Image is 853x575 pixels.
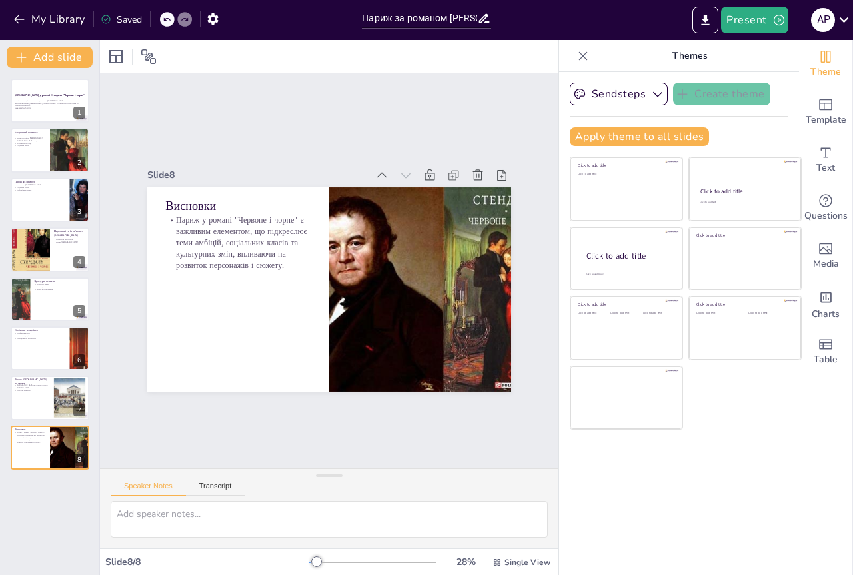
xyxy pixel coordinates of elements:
[54,241,85,243] p: Вплив [GEOGRAPHIC_DATA]
[73,404,85,416] div: 7
[15,334,66,337] p: Вплив традицій
[34,288,85,290] p: Вплив на персонажів
[15,378,50,386] p: Вплив [GEOGRAPHIC_DATA] на сюжет
[15,107,85,110] p: Generated with [URL]
[812,307,840,322] span: Charts
[15,189,66,191] p: Амбіції персонажів
[804,209,848,223] span: Questions
[15,186,66,189] p: Соціальні класи
[799,88,852,136] div: Add ready made slides
[15,384,50,387] p: [GEOGRAPHIC_DATA] як учасник сюжету
[692,7,718,33] button: Export to PowerPoint
[15,141,46,144] p: Політична ситуація
[73,305,85,317] div: 5
[610,312,640,315] div: Click to add text
[811,7,835,33] button: A P
[811,8,835,32] div: A P
[34,283,85,285] p: Культурні зміни
[806,113,846,127] span: Template
[15,387,50,390] p: [PERSON_NAME]
[578,312,608,315] div: Click to add text
[73,354,85,366] div: 6
[15,131,46,135] p: Історичний контекст
[586,272,670,275] div: Click to add body
[11,426,89,470] div: 8
[799,136,852,184] div: Add text boxes
[570,127,709,146] button: Apply theme to all slides
[11,227,89,271] div: 4
[450,556,482,568] div: 28 %
[11,376,89,420] div: 7
[15,100,85,107] p: У цій презентації ми розглянемо, як місто [GEOGRAPHIC_DATA] впливає на сюжет та персонажів роману...
[73,256,85,268] div: 4
[180,153,336,263] p: Париж у романі "Червоне і чорне" є важливим елементом, що підкреслює теми амбіцій, соціальних кла...
[799,232,852,280] div: Add images, graphics, shapes or video
[799,184,852,232] div: Get real-time input from your audience
[570,83,668,105] button: Sendsteps
[643,312,673,315] div: Click to add text
[54,236,85,239] p: Соціальні шари
[73,107,85,119] div: 1
[186,482,245,496] button: Transcript
[11,277,89,321] div: 5
[11,326,89,370] div: 6
[203,137,343,212] p: Висновки
[721,7,788,33] button: Present
[111,482,186,496] button: Speaker Notes
[696,302,792,307] div: Click to add title
[799,40,852,88] div: Change the overall theme
[504,557,550,568] span: Single View
[34,285,85,288] p: Мистецтво і література
[799,328,852,376] div: Add a table
[15,144,46,147] p: Соціальні зміни
[578,302,673,307] div: Click to add title
[578,163,673,168] div: Click to add title
[15,183,66,186] p: Символіка [GEOGRAPHIC_DATA]
[73,206,85,218] div: 3
[15,428,46,432] p: Висновки
[362,9,476,28] input: Insert title
[15,389,50,392] p: Ключові моменти
[15,431,46,443] p: Париж у романі "Червоне і чорне" є важливим елементом, що підкреслює теми амбіцій, соціальних кла...
[816,161,835,175] span: Text
[810,65,841,79] span: Theme
[700,201,788,204] div: Click to add text
[578,173,673,176] div: Click to add text
[54,239,85,241] p: Конфлікти персонажів
[748,312,790,315] div: Click to add text
[799,280,852,328] div: Add charts and graphs
[700,187,789,195] div: Click to add title
[73,157,85,169] div: 2
[105,46,127,67] div: Layout
[15,332,66,335] p: Конфлікти класів
[54,229,85,237] p: Персонажі та їх зв'язок з [GEOGRAPHIC_DATA]
[105,556,309,568] div: Slide 8 / 8
[15,180,66,184] p: Париж як символ
[11,79,89,123] div: 1
[15,337,66,340] p: Амбіції проти реальності
[673,83,770,105] button: Create theme
[10,9,91,30] button: My Library
[594,40,786,72] p: Themes
[11,178,89,222] div: 3
[101,13,142,26] div: Saved
[15,139,46,142] p: [GEOGRAPHIC_DATA] як центр змін
[199,104,405,205] div: Slide 8
[34,279,85,283] p: Культурні аспекти
[141,49,157,65] span: Position
[696,312,738,315] div: Click to add text
[814,352,838,367] span: Table
[813,257,839,271] span: Media
[696,233,792,238] div: Click to add title
[15,328,66,332] p: Соціальні конфлікти
[7,47,93,68] button: Add slide
[15,137,46,139] p: Вплив історії на [PERSON_NAME]
[15,93,85,97] strong: [GEOGRAPHIC_DATA] у романі Стендаль "Червоне і чорне"
[73,454,85,466] div: 8
[11,128,89,172] div: 2
[586,250,672,261] div: Click to add title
